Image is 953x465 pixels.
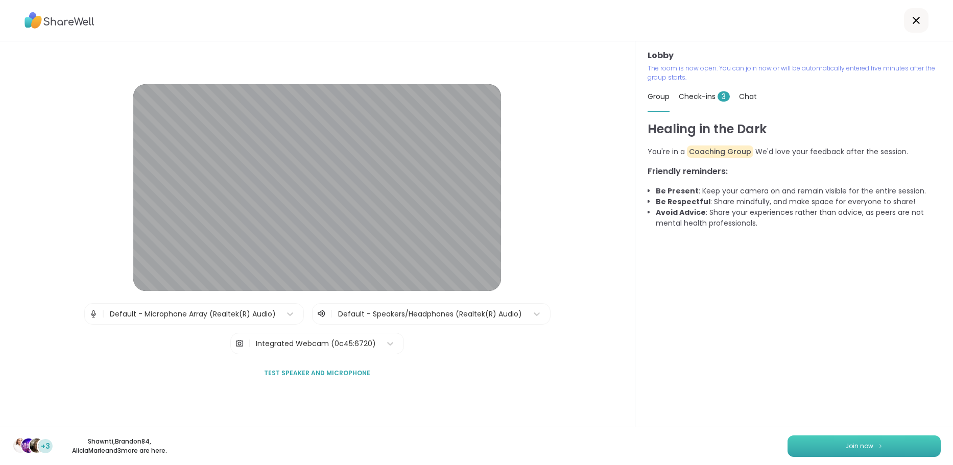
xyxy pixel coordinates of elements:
[656,207,941,229] li: : Share your experiences rather than advice, as peers are not mental health professionals.
[648,91,670,102] span: Group
[648,64,941,82] p: The room is now open. You can join now or will be automatically entered five minutes after the gr...
[256,338,376,349] div: Integrated Webcam (0c45:6720)
[679,91,730,102] span: Check-ins
[687,145,753,158] span: Coaching Group
[330,308,333,320] span: |
[25,9,94,32] img: ShareWell Logo
[739,91,757,102] span: Chat
[656,186,941,197] li: : Keep your camera on and remain visible for the entire session.
[648,146,941,157] p: You're in a We'd love your feedback after the session.
[877,443,884,449] img: ShareWell Logomark
[62,437,177,455] p: Shawnti , Brandon84 , AliciaMarie and 3 more are here.
[13,438,28,453] img: Shawnti
[648,165,941,178] h3: Friendly reminders:
[21,438,36,453] img: Brandon84
[788,435,941,457] button: Join now
[110,309,276,320] div: Default - Microphone Array (Realtek(R) Audio)
[648,50,941,62] h3: Lobby
[656,197,941,207] li: : Share mindfully, and make space for everyone to share!
[41,441,50,452] span: +3
[656,197,710,207] b: Be Respectful
[845,442,873,451] span: Join now
[248,333,251,354] span: |
[648,120,941,138] h1: Healing in the Dark
[102,304,105,324] span: |
[30,438,44,453] img: AliciaMarie
[235,333,244,354] img: Camera
[264,369,370,378] span: Test speaker and microphone
[656,207,706,217] b: Avoid Advice
[718,91,730,102] span: 3
[260,362,374,384] button: Test speaker and microphone
[656,186,699,196] b: Be Present
[89,304,98,324] img: Microphone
